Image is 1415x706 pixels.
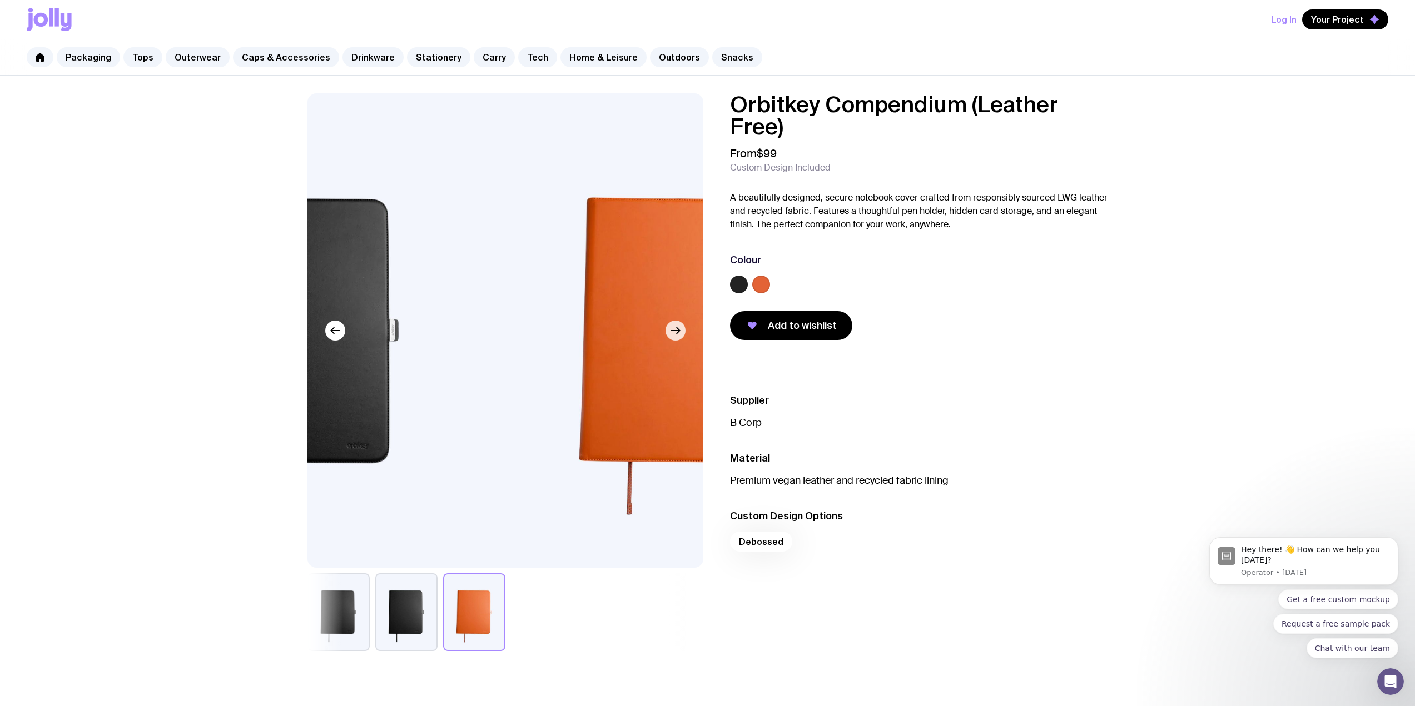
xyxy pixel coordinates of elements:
a: Carry [474,47,515,67]
iframe: Intercom notifications message [1193,523,1415,700]
button: Your Project [1302,9,1388,29]
a: Packaging [57,47,120,67]
a: Tops [123,47,162,67]
a: Stationery [407,47,470,67]
p: Premium vegan leather and recycled fabric lining [730,474,1108,487]
a: Tech [518,47,557,67]
a: Drinkware [342,47,404,67]
p: A beautifully designed, secure notebook cover crafted from responsibly sourced LWG leather and re... [730,191,1108,231]
iframe: Intercom live chat [1377,668,1404,695]
a: Home & Leisure [560,47,647,67]
a: Caps & Accessories [233,47,339,67]
button: Log In [1271,9,1297,29]
h3: Supplier [730,394,1108,407]
h1: Orbitkey Compendium (Leather Free) [730,93,1108,138]
h3: Material [730,452,1108,465]
span: Your Project [1311,14,1364,25]
span: $99 [757,146,777,161]
span: Custom Design Included [730,162,831,173]
span: Add to wishlist [768,319,837,332]
button: Add to wishlist [730,311,852,340]
a: Outdoors [650,47,709,67]
h3: Custom Design Options [730,509,1108,523]
span: From [730,147,777,160]
p: B Corp [730,416,1108,429]
a: Snacks [712,47,762,67]
a: Outerwear [166,47,230,67]
h3: Colour [730,253,761,267]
